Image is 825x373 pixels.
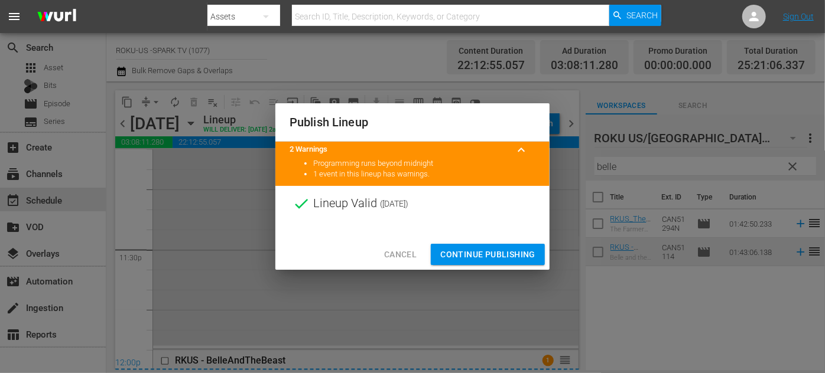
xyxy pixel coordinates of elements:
span: ( [DATE] ) [380,195,408,212]
span: keyboard_arrow_up [514,143,528,157]
h2: Publish Lineup [290,113,535,132]
span: Continue Publishing [440,247,535,262]
button: Cancel [375,244,426,266]
a: Sign Out [783,12,814,21]
img: ans4CAIJ8jUAAAAAAAAAAAAAAAAAAAAAAAAgQb4GAAAAAAAAAAAAAAAAAAAAAAAAJMjXAAAAAAAAAAAAAAAAAAAAAAAAgAT5G... [28,3,85,31]
span: Search [626,5,658,26]
div: Lineup Valid [275,186,550,221]
button: Continue Publishing [431,244,545,266]
span: menu [7,9,21,24]
title: 2 Warnings [290,144,507,155]
span: Cancel [384,247,417,262]
li: 1 event in this lineup has warnings. [313,169,535,180]
li: Programming runs beyond midnight [313,158,535,169]
button: keyboard_arrow_up [507,136,535,164]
